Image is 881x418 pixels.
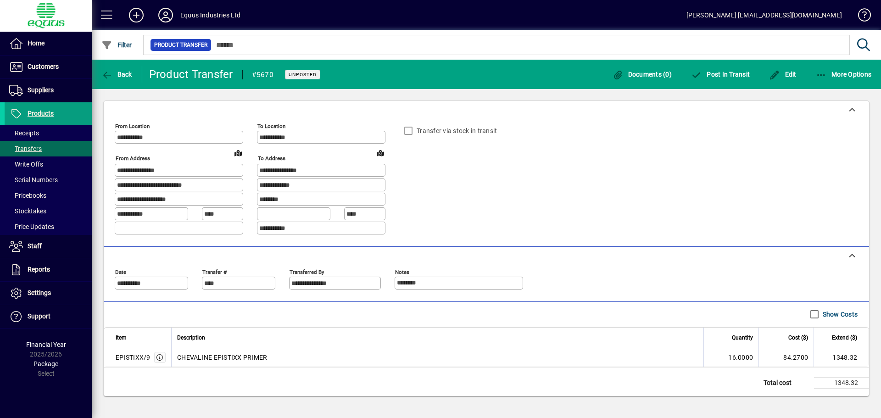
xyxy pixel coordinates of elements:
[816,71,872,78] span: More Options
[154,40,207,50] span: Product Transfer
[5,282,92,305] a: Settings
[5,235,92,258] a: Staff
[5,79,92,102] a: Suppliers
[5,219,92,234] a: Price Updates
[28,86,54,94] span: Suppliers
[151,7,180,23] button: Profile
[788,333,808,343] span: Cost ($)
[5,125,92,141] a: Receipts
[759,377,814,388] td: Total cost
[686,8,842,22] div: [PERSON_NAME] [EMAIL_ADDRESS][DOMAIN_NAME]
[5,172,92,188] a: Serial Numbers
[202,268,227,275] mat-label: Transfer #
[5,32,92,55] a: Home
[373,145,388,160] a: View on map
[28,63,59,70] span: Customers
[115,268,126,275] mat-label: Date
[9,161,43,168] span: Write Offs
[5,258,92,281] a: Reports
[758,348,814,367] td: 84.2700
[610,66,674,83] button: Documents (0)
[252,67,273,82] div: #5670
[5,156,92,172] a: Write Offs
[116,333,127,343] span: Item
[28,39,45,47] span: Home
[99,66,134,83] button: Back
[28,289,51,296] span: Settings
[122,7,151,23] button: Add
[116,353,151,362] div: EPISTIXX/9
[5,203,92,219] a: Stocktakes
[703,348,758,367] td: 16.0000
[289,72,317,78] span: Unposted
[101,41,132,49] span: Filter
[177,353,267,362] span: CHEVALINE EPISTIXX PRIMER
[26,341,66,348] span: Financial Year
[9,129,39,137] span: Receipts
[5,305,92,328] a: Support
[395,268,409,275] mat-label: Notes
[231,145,245,160] a: View on map
[9,176,58,184] span: Serial Numbers
[28,266,50,273] span: Reports
[28,242,42,250] span: Staff
[814,348,869,367] td: 1348.32
[115,123,150,129] mat-label: From location
[814,377,869,388] td: 1348.32
[832,333,857,343] span: Extend ($)
[177,333,205,343] span: Description
[28,110,54,117] span: Products
[814,66,874,83] button: More Options
[821,310,858,319] label: Show Costs
[149,67,233,82] div: Product Transfer
[257,123,285,129] mat-label: To location
[689,66,752,83] button: Post In Transit
[612,71,672,78] span: Documents (0)
[9,145,42,152] span: Transfers
[28,312,50,320] span: Support
[9,207,46,215] span: Stocktakes
[767,66,799,83] button: Edit
[180,8,241,22] div: Equus Industries Ltd
[732,333,753,343] span: Quantity
[5,188,92,203] a: Pricebooks
[851,2,870,32] a: Knowledge Base
[769,71,797,78] span: Edit
[9,192,46,199] span: Pricebooks
[5,141,92,156] a: Transfers
[101,71,132,78] span: Back
[9,223,54,230] span: Price Updates
[92,66,142,83] app-page-header-button: Back
[290,268,324,275] mat-label: Transferred by
[33,360,58,368] span: Package
[691,71,750,78] span: Post In Transit
[99,37,134,53] button: Filter
[5,56,92,78] a: Customers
